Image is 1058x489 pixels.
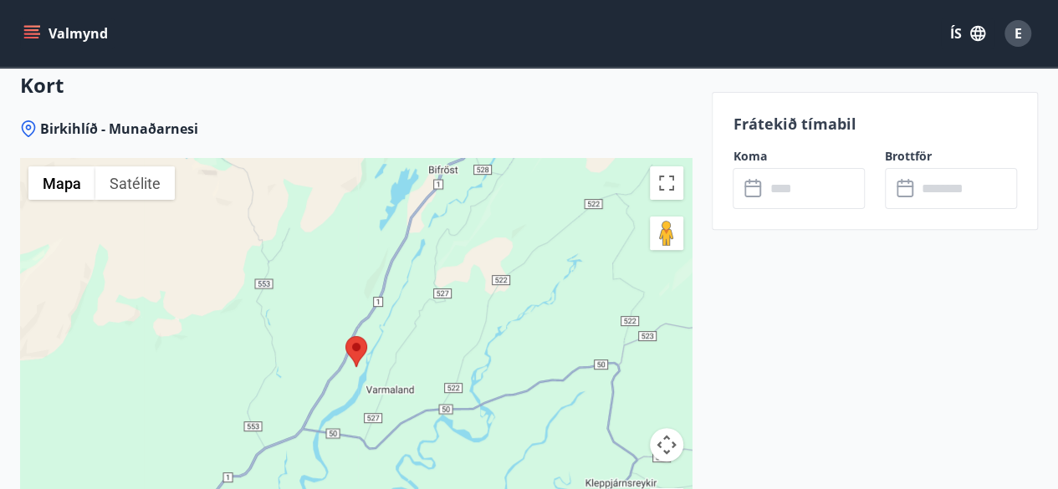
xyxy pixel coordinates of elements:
[95,166,175,200] button: Muestra las imágenes de satélite
[885,148,1017,165] label: Brottför
[650,216,683,250] button: Arrastra al hombrecito al mapa para abrir Street View
[998,13,1038,53] button: E
[733,113,1017,135] p: Frátekið tímabil
[650,428,683,461] button: Controles de visualización del mapa
[20,71,692,99] h3: Kort
[733,148,865,165] label: Koma
[941,18,994,48] button: ÍS
[20,18,115,48] button: menu
[28,166,95,200] button: Muestra el callejero
[650,166,683,200] button: Cambiar a la vista en pantalla completa
[1015,24,1022,43] span: E
[40,120,198,138] span: Birkihlíð - Munaðarnesi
